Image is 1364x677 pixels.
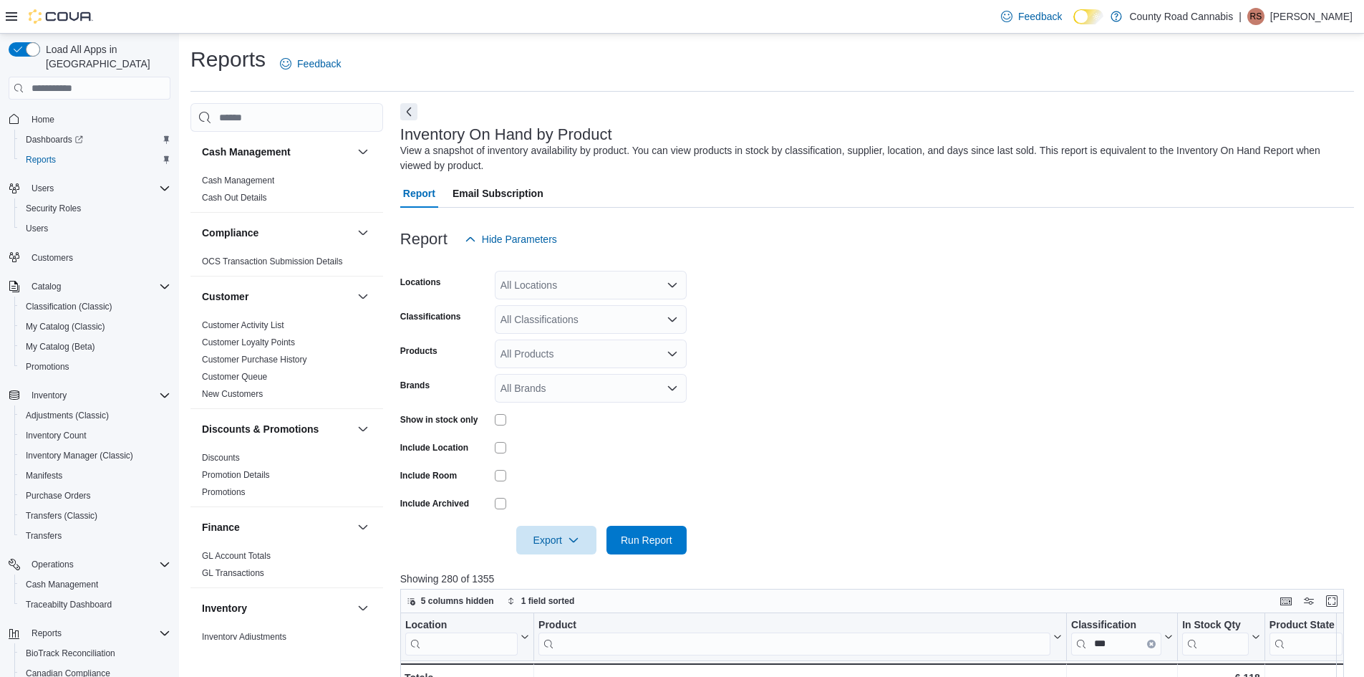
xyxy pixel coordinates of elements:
[14,575,176,595] button: Cash Management
[20,151,62,168] a: Reports
[32,183,54,194] span: Users
[538,619,1050,656] div: Product
[26,110,170,128] span: Home
[354,288,372,305] button: Customer
[14,486,176,506] button: Purchase Orders
[202,176,274,186] a: Cash Management
[459,225,563,254] button: Hide Parameters
[20,151,170,168] span: Reports
[20,576,170,593] span: Cash Management
[32,559,74,570] span: Operations
[354,224,372,241] button: Compliance
[1182,619,1260,656] button: In Stock Qty
[400,126,612,143] h3: Inventory On Hand by Product
[20,576,104,593] a: Cash Management
[20,220,54,237] a: Users
[995,2,1068,31] a: Feedback
[202,256,343,267] a: OCS Transaction Submission Details
[20,358,75,375] a: Promotions
[20,338,170,355] span: My Catalog (Beta)
[202,520,352,534] button: Finance
[202,226,352,240] button: Compliance
[354,421,372,438] button: Discounts & Promotions
[14,317,176,337] button: My Catalog (Classic)
[667,279,678,291] button: Open list of options
[20,447,139,464] a: Inventory Manager (Classic)
[202,601,247,615] h3: Inventory
[400,311,461,322] label: Classifications
[20,507,103,524] a: Transfers (Classic)
[26,599,112,610] span: Traceabilty Dashboard
[26,556,79,573] button: Operations
[3,623,176,643] button: Reports
[1277,592,1295,610] button: Keyboard shortcuts
[606,526,687,554] button: Run Report
[20,318,170,335] span: My Catalog (Classic)
[26,490,91,501] span: Purchase Orders
[26,648,115,659] span: BioTrack Reconciliation
[26,249,79,267] a: Customers
[26,154,56,165] span: Reports
[26,223,48,234] span: Users
[1250,8,1262,25] span: RS
[20,338,101,355] a: My Catalog (Beta)
[26,203,81,214] span: Security Roles
[29,9,93,24] img: Cova
[400,442,468,453] label: Include Location
[20,596,170,613] span: Traceabilty Dashboard
[190,317,383,408] div: Customer
[14,198,176,219] button: Security Roles
[405,619,518,656] div: Location
[1269,619,1343,656] div: Product State
[26,111,60,128] a: Home
[26,278,67,295] button: Catalog
[202,354,307,365] span: Customer Purchase History
[32,390,67,401] span: Inventory
[525,526,588,554] span: Export
[20,318,111,335] a: My Catalog (Classic)
[202,256,343,267] span: OCS Transaction Submission Details
[26,249,170,267] span: Customers
[202,568,264,578] a: GL Transactions
[26,387,170,404] span: Inventory
[400,380,430,391] label: Brands
[202,520,240,534] h3: Finance
[14,337,176,357] button: My Catalog (Beta)
[538,619,1050,633] div: Product
[202,289,248,304] h3: Customer
[621,533,672,547] span: Run Report
[202,469,270,481] span: Promotion Details
[202,551,271,561] a: GL Account Totals
[400,143,1347,173] div: View a snapshot of inventory availability by product. You can view products in stock by classific...
[26,625,170,642] span: Reports
[202,453,240,463] a: Discounts
[32,628,62,639] span: Reports
[20,527,170,544] span: Transfers
[26,180,170,197] span: Users
[482,232,557,246] span: Hide Parameters
[14,595,176,615] button: Traceabilty Dashboard
[667,383,678,394] button: Open list of options
[202,422,319,436] h3: Discounts & Promotions
[202,632,286,642] a: Inventory Adjustments
[32,281,61,292] span: Catalog
[14,643,176,663] button: BioTrack Reconciliation
[190,45,266,74] h1: Reports
[202,601,352,615] button: Inventory
[1239,8,1242,25] p: |
[1071,619,1161,633] div: Classification
[20,467,170,484] span: Manifests
[1269,619,1343,633] div: Product State
[202,320,284,331] span: Customer Activity List
[400,103,417,120] button: Next
[14,219,176,239] button: Users
[20,447,170,464] span: Inventory Manager (Classic)
[400,277,441,288] label: Locations
[202,145,352,159] button: Cash Management
[421,595,494,607] span: 5 columns hidden
[26,361,69,373] span: Promotions
[190,172,383,212] div: Cash Management
[26,134,83,145] span: Dashboards
[1182,619,1249,633] div: In Stock Qty
[202,337,295,347] a: Customer Loyalty Points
